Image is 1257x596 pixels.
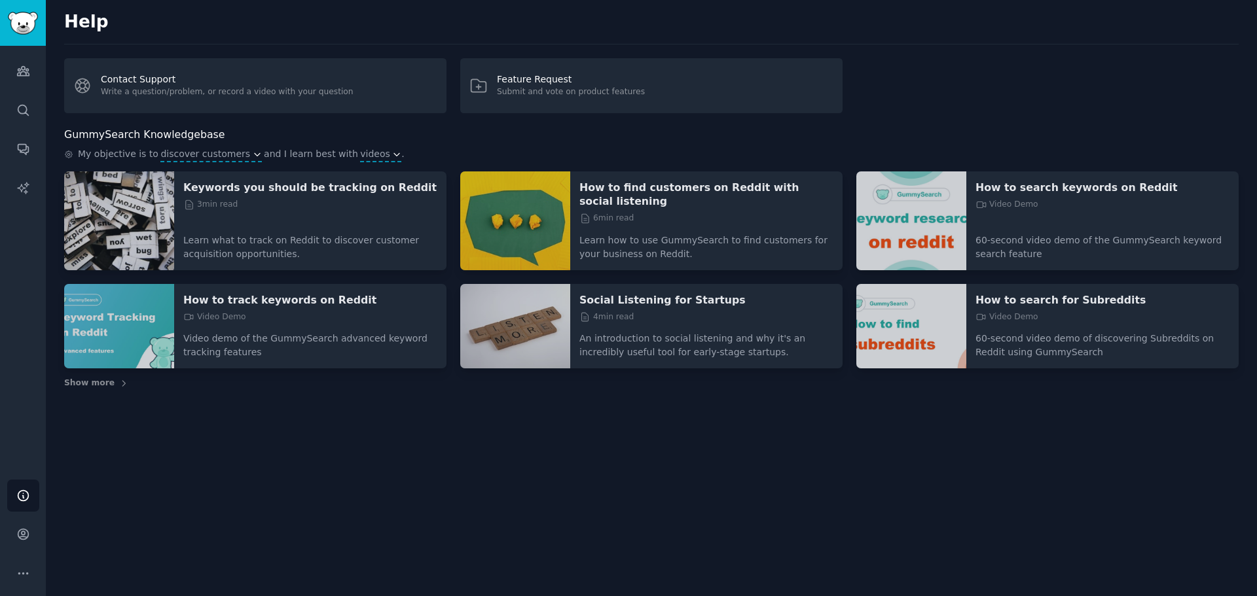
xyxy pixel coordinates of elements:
p: 60-second video demo of discovering Subreddits on Reddit using GummySearch [975,323,1230,359]
span: videos [360,147,390,161]
button: discover customers [160,147,261,161]
div: Submit and vote on product features [497,86,645,98]
span: discover customers [160,147,250,161]
a: Keywords you should be tracking on Reddit [183,181,437,194]
span: Video Demo [975,311,1038,323]
a: How to search for Subreddits [975,293,1230,307]
img: How to find customers on Reddit with social listening [460,171,570,270]
p: 60-second video demo of the GummySearch keyword search feature [975,224,1230,261]
p: Learn what to track on Reddit to discover customer acquisition opportunities. [183,224,437,261]
a: Social Listening for Startups [579,293,833,307]
img: How to track keywords on Reddit [64,284,174,369]
span: Video Demo [975,199,1038,211]
h2: Help [64,12,1239,33]
span: Show more [64,377,115,389]
img: Keywords you should be tracking on Reddit [64,171,174,270]
span: 4 min read [579,311,634,323]
button: videos [360,147,401,161]
div: Feature Request [497,73,645,86]
span: 3 min read [183,199,238,211]
span: and I learn best with [264,147,358,162]
div: . [64,147,1239,162]
a: Feature RequestSubmit and vote on product features [460,58,843,113]
img: How to search keywords on Reddit [856,171,966,270]
span: My objective is to [78,147,158,162]
h2: GummySearch Knowledgebase [64,127,225,143]
p: Learn how to use GummySearch to find customers for your business on Reddit. [579,224,833,261]
span: 6 min read [579,213,634,224]
img: How to search for Subreddits [856,284,966,369]
a: How to find customers on Reddit with social listening [579,181,833,208]
a: Contact SupportWrite a question/problem, or record a video with your question [64,58,446,113]
span: Video Demo [183,311,246,323]
img: GummySearch logo [8,12,38,35]
a: How to track keywords on Reddit [183,293,437,307]
img: Social Listening for Startups [460,284,570,369]
p: An introduction to social listening and why it's an incredibly useful tool for early-stage startups. [579,323,833,359]
p: Video demo of the GummySearch advanced keyword tracking features [183,323,437,359]
a: How to search keywords on Reddit [975,181,1230,194]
